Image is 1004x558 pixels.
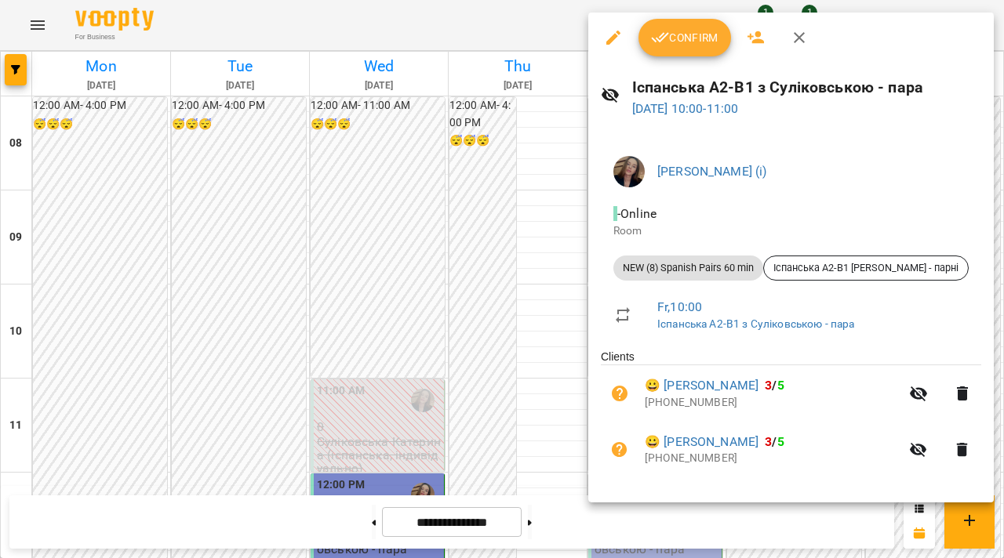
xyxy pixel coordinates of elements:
[777,434,784,449] span: 5
[657,299,702,314] a: Fr , 10:00
[645,395,900,411] p: [PHONE_NUMBER]
[765,434,772,449] span: 3
[765,378,784,393] b: /
[764,261,968,275] span: Іспанська А2-В1 [PERSON_NAME] - парні
[645,376,758,395] a: 😀 [PERSON_NAME]
[632,101,739,116] a: [DATE] 10:00-11:00
[651,28,718,47] span: Confirm
[657,164,767,179] a: [PERSON_NAME] (і)
[645,433,758,451] a: 😀 [PERSON_NAME]
[613,261,763,275] span: NEW (8) Spanish Pairs 60 min
[645,451,900,466] p: [PHONE_NUMBER]
[765,378,772,393] span: 3
[777,378,784,393] span: 5
[613,156,645,187] img: 8f47c4fb47dca3af39e09fc286247f79.jpg
[601,349,981,483] ul: Clients
[763,255,969,281] div: Іспанська А2-В1 [PERSON_NAME] - парні
[613,206,660,221] span: - Online
[638,19,731,56] button: Confirm
[601,375,638,412] button: Unpaid. Bill the attendance?
[601,431,638,469] button: Unpaid. Bill the attendance?
[765,434,784,449] b: /
[632,75,981,100] h6: Іспанська А2-В1 з Суліковською - пара
[613,223,969,239] p: Room
[657,317,854,330] a: Іспанська А2-В1 з Суліковською - пара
